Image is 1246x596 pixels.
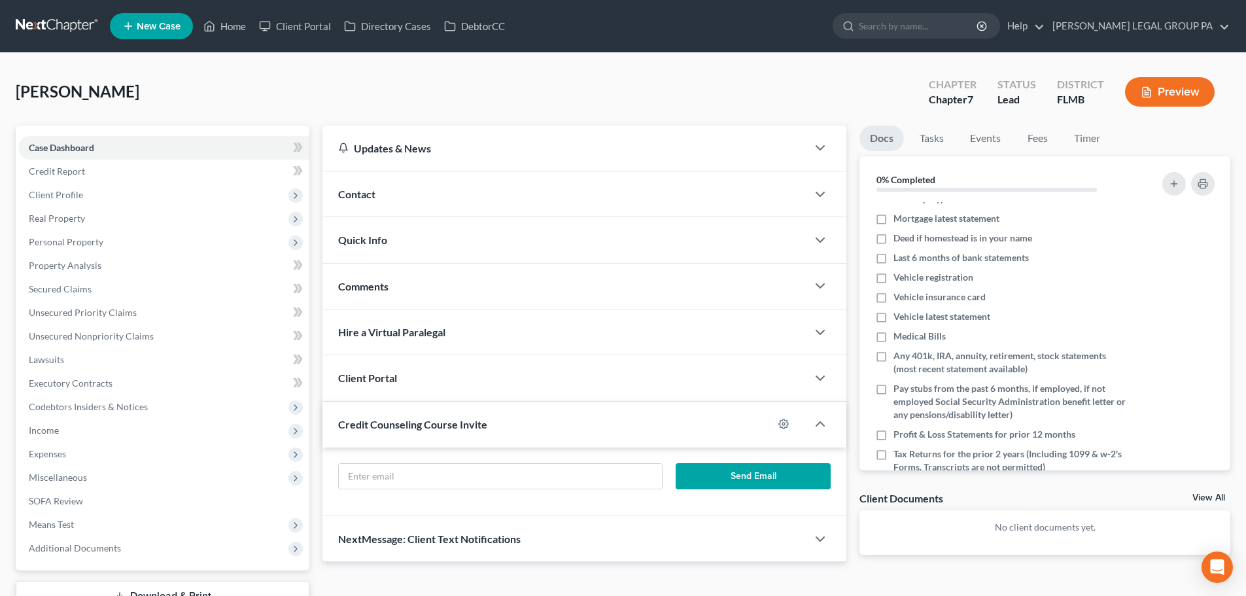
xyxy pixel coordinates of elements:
span: Unsecured Nonpriority Claims [29,330,154,342]
a: View All [1192,493,1225,502]
span: Last 6 months of bank statements [893,251,1029,264]
span: Quick Info [338,234,387,246]
span: Comments [338,280,389,292]
span: Means Test [29,519,74,530]
a: Case Dashboard [18,136,309,160]
div: Client Documents [859,491,943,505]
span: Secured Claims [29,283,92,294]
input: Enter email [339,464,661,489]
span: Profit & Loss Statements for prior 12 months [893,428,1075,441]
span: Income [29,425,59,436]
span: Credit Counseling Course Invite [338,418,487,430]
a: Property Analysis [18,254,309,277]
span: Medical Bills [893,330,946,343]
span: Codebtors Insiders & Notices [29,401,148,412]
div: Updates & News [338,141,791,155]
a: Unsecured Nonpriority Claims [18,324,309,348]
button: Send Email [676,463,831,489]
span: Pay stubs from the past 6 months, if employed, if not employed Social Security Administration ben... [893,382,1126,421]
a: [PERSON_NAME] LEGAL GROUP PA [1046,14,1230,38]
a: Secured Claims [18,277,309,301]
button: Preview [1125,77,1215,107]
div: District [1057,77,1104,92]
a: Unsecured Priority Claims [18,301,309,324]
span: Expenses [29,448,66,459]
span: [PERSON_NAME] [16,82,139,101]
span: 7 [967,93,973,105]
span: Vehicle insurance card [893,290,986,304]
span: Tax Returns for the prior 2 years (Including 1099 & w-2's Forms. Transcripts are not permitted) [893,447,1126,474]
span: Case Dashboard [29,142,94,153]
div: Lead [997,92,1036,107]
a: Executory Contracts [18,372,309,395]
div: Open Intercom Messenger [1202,552,1233,583]
strong: 0% Completed [876,174,935,185]
a: Client Portal [252,14,337,38]
span: Additional Documents [29,542,121,553]
a: Help [1001,14,1045,38]
a: Timer [1064,126,1111,151]
a: Tasks [909,126,954,151]
span: Hire a Virtual Paralegal [338,326,445,338]
a: Lawsuits [18,348,309,372]
span: Any 401k, IRA, annuity, retirement, stock statements (most recent statement available) [893,349,1126,376]
div: Chapter [929,77,977,92]
a: Home [197,14,252,38]
span: Client Portal [338,372,397,384]
span: Deed if homestead is in your name [893,232,1032,245]
span: Executory Contracts [29,377,112,389]
span: Real Property [29,213,85,224]
p: No client documents yet. [870,521,1220,534]
span: SOFA Review [29,495,83,506]
span: Lawsuits [29,354,64,365]
span: Miscellaneous [29,472,87,483]
span: Credit Report [29,166,85,177]
div: Chapter [929,92,977,107]
div: FLMB [1057,92,1104,107]
a: Docs [859,126,904,151]
a: DebtorCC [438,14,511,38]
span: Contact [338,188,375,200]
a: SOFA Review [18,489,309,513]
div: Status [997,77,1036,92]
span: NextMessage: Client Text Notifications [338,533,521,545]
span: New Case [137,22,181,31]
a: Directory Cases [337,14,438,38]
span: Personal Property [29,236,103,247]
span: Mortgage latest statement [893,212,999,225]
span: Client Profile [29,189,83,200]
span: Vehicle latest statement [893,310,990,323]
a: Credit Report [18,160,309,183]
a: Fees [1016,126,1058,151]
span: Vehicle registration [893,271,973,284]
a: Events [960,126,1011,151]
span: Property Analysis [29,260,101,271]
input: Search by name... [859,14,978,38]
span: Unsecured Priority Claims [29,307,137,318]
